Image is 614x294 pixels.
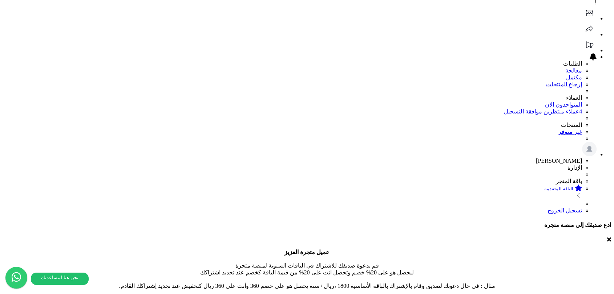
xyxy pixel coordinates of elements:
a: 4عملاء منتظرين موافقة التسجيل [504,108,582,115]
a: مكتمل [566,74,582,80]
span: 4 [579,108,582,115]
a: الباقة المتقدمة [3,185,582,200]
a: إرجاع المنتجات [546,81,582,87]
a: تحديثات المنصة [582,47,597,53]
li: المنتجات [3,121,582,128]
a: المتواجدون الان [545,102,582,108]
li: الطلبات [3,60,582,67]
span: [PERSON_NAME] [536,158,582,164]
li: باقة المتجر [3,178,582,185]
a: تسجيل الخروج [548,207,582,214]
li: العملاء [3,94,582,101]
h4: ادع صديقك إلى منصة متجرة [3,221,611,228]
b: عميل متجرة العزيز [284,249,330,255]
small: الباقة المتقدمة [544,186,573,191]
a: غير متوفر [558,129,582,135]
li: الإدارة [3,164,582,171]
a: معالجة [3,67,582,74]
